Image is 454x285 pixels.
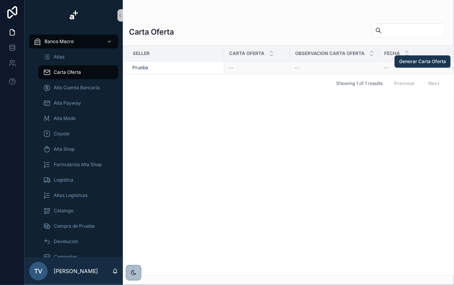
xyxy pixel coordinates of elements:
span: -- [384,65,388,71]
span: -- [295,65,299,71]
span: Observacion Carta Oferta [295,50,365,57]
span: Banco Macro [45,38,74,45]
span: Alta Shop [54,146,74,152]
span: Showing 1 of 1 results [336,80,383,87]
span: Alta Cuenta Bancaria [54,85,100,91]
a: Compra de Prueba [38,219,118,233]
span: Seller [133,50,150,57]
span: Generar Carta Oferta [399,58,446,65]
a: Coyote [38,127,118,141]
a: Prueba [132,65,148,71]
a: Prueba [132,65,220,71]
a: Logistica [38,173,118,187]
span: -- [449,65,453,71]
img: App logo [68,9,80,22]
span: Altas [54,54,64,60]
span: Carta Oferta [229,50,264,57]
a: Alta Modo [38,112,118,125]
span: Carta Oferta [54,69,81,75]
span: TV [35,267,43,276]
span: Fecha [384,50,400,57]
span: Catalogo [54,208,73,214]
span: Formularios Alta Shop [54,162,102,168]
a: Banco Macro [29,35,118,48]
span: Altas Logísticas [54,192,87,198]
div: scrollable content [25,31,123,257]
span: -- [229,65,233,71]
a: Altas [38,50,118,64]
a: Alta Shop [38,142,118,156]
a: -- [295,65,375,71]
a: Formularios Alta Shop [38,158,118,172]
a: Campañas [38,250,118,264]
span: Compra de Prueba [54,223,95,229]
a: -- [229,65,286,71]
a: Devolucion [38,235,118,248]
a: -- [384,65,444,71]
span: Logistica [54,177,73,183]
span: Coyote [54,131,69,137]
span: Devolucion [54,238,78,245]
span: Campañas [54,254,77,260]
h1: Carta Oferta [129,27,174,37]
p: [PERSON_NAME] [54,267,98,275]
a: Alta Payway [38,96,118,110]
a: Alta Cuenta Bancaria [38,81,118,95]
button: Generar Carta Oferta [395,55,451,68]
a: Catalogo [38,204,118,218]
span: Alta Modo [54,115,76,122]
span: Alta Payway [54,100,81,106]
a: Altas Logísticas [38,188,118,202]
a: Carta Oferta [38,65,118,79]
